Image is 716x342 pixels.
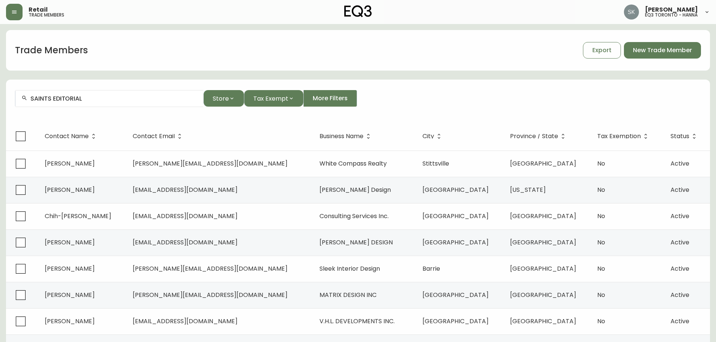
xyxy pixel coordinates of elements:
span: No [597,212,605,220]
h5: eq3 toronto - hanna [645,13,698,17]
span: [PERSON_NAME] [45,159,95,168]
span: No [597,264,605,273]
span: [PERSON_NAME] [45,317,95,325]
span: MATRIX DESIGN INC [319,291,377,299]
span: Business Name [319,133,373,140]
span: Active [671,317,689,325]
span: Active [671,159,689,168]
button: New Trade Member [624,42,701,59]
span: [GEOGRAPHIC_DATA] [510,212,576,220]
span: [GEOGRAPHIC_DATA] [422,212,489,220]
span: Contact Email [133,133,185,140]
span: [GEOGRAPHIC_DATA] [422,238,489,247]
input: Search [30,95,197,102]
span: Stittsville [422,159,449,168]
span: [PERSON_NAME] DESIGN [319,238,393,247]
span: [EMAIL_ADDRESS][DOMAIN_NAME] [133,185,238,194]
span: No [597,159,605,168]
span: [PERSON_NAME][EMAIL_ADDRESS][DOMAIN_NAME] [133,264,288,273]
span: Province / State [510,133,568,140]
span: Active [671,264,689,273]
span: City [422,133,444,140]
button: Export [583,42,621,59]
span: [PERSON_NAME] [45,291,95,299]
span: Contact Name [45,134,89,139]
h5: trade members [29,13,64,17]
span: [GEOGRAPHIC_DATA] [510,238,576,247]
span: [EMAIL_ADDRESS][DOMAIN_NAME] [133,317,238,325]
h1: Trade Members [15,44,88,57]
span: Tax Exemption [597,134,641,139]
span: Barrie [422,264,440,273]
span: City [422,134,434,139]
span: [PERSON_NAME] [45,238,95,247]
span: No [597,291,605,299]
span: Status [671,133,699,140]
span: [GEOGRAPHIC_DATA] [422,317,489,325]
span: Consulting Services Inc. [319,212,389,220]
span: [PERSON_NAME][EMAIL_ADDRESS][DOMAIN_NAME] [133,159,288,168]
span: [PERSON_NAME] [45,264,95,273]
span: Contact Name [45,133,98,140]
span: [US_STATE] [510,185,546,194]
span: Active [671,185,689,194]
button: Store [203,90,244,107]
span: [GEOGRAPHIC_DATA] [510,264,576,273]
span: Active [671,238,689,247]
span: White Compass Realty [319,159,387,168]
span: Tax Exempt [253,94,288,103]
span: [PERSON_NAME] [45,185,95,194]
span: [GEOGRAPHIC_DATA] [510,159,576,168]
span: Status [671,134,689,139]
span: More Filters [313,94,348,102]
span: [GEOGRAPHIC_DATA] [510,317,576,325]
span: [EMAIL_ADDRESS][DOMAIN_NAME] [133,212,238,220]
span: [GEOGRAPHIC_DATA] [510,291,576,299]
span: Chih-[PERSON_NAME] [45,212,111,220]
span: [PERSON_NAME][EMAIL_ADDRESS][DOMAIN_NAME] [133,291,288,299]
span: V.H.L. DEVELOPMENTS INC. [319,317,395,325]
span: Export [592,46,612,54]
span: Active [671,212,689,220]
span: Active [671,291,689,299]
span: Sleek Interior Design [319,264,380,273]
span: [GEOGRAPHIC_DATA] [422,291,489,299]
span: [PERSON_NAME] Design [319,185,391,194]
span: New Trade Member [633,46,692,54]
img: 2f4b246f1aa1d14c63ff9b0999072a8a [624,5,639,20]
span: Business Name [319,134,363,139]
button: More Filters [303,90,357,107]
span: [PERSON_NAME] [645,7,698,13]
span: Tax Exemption [597,133,651,140]
span: No [597,317,605,325]
span: [GEOGRAPHIC_DATA] [422,185,489,194]
button: Tax Exempt [244,90,303,107]
span: Province / State [510,134,558,139]
span: Contact Email [133,134,175,139]
img: logo [344,5,372,17]
span: [EMAIL_ADDRESS][DOMAIN_NAME] [133,238,238,247]
span: No [597,238,605,247]
span: No [597,185,605,194]
span: Retail [29,7,48,13]
span: Store [213,94,229,103]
